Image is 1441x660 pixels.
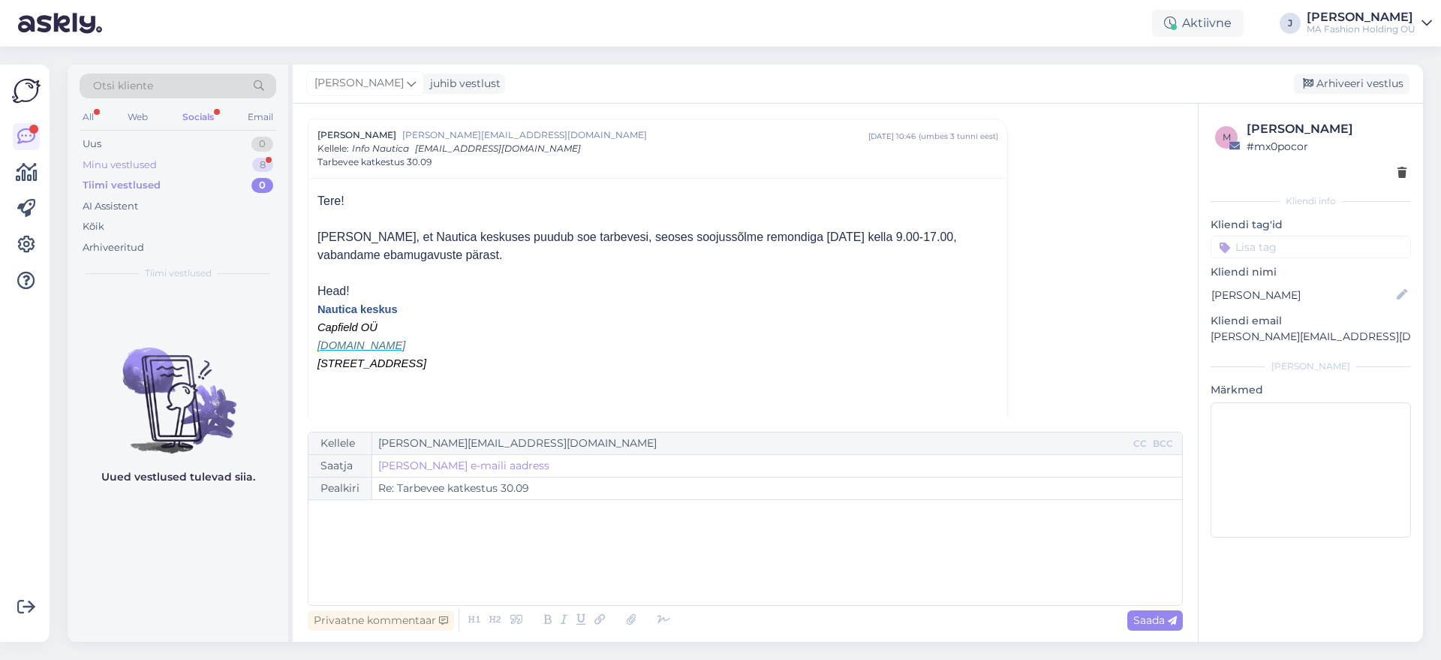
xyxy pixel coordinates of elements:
div: Saatja [308,455,372,477]
p: Uued vestlused tulevad siia. [101,469,255,485]
div: Arhiveeritud [83,240,144,255]
p: Head! [317,282,998,300]
span: [PERSON_NAME][EMAIL_ADDRESS][DOMAIN_NAME] [402,128,868,142]
span: [PERSON_NAME] [314,75,404,92]
div: Tiimi vestlused [83,178,161,193]
input: Lisa nimi [1211,287,1394,303]
span: Tarbevee katkestus 30.09 [317,155,432,169]
span: Saada [1133,613,1177,627]
div: J [1280,13,1301,34]
div: ( umbes 3 tunni eest ) [919,131,998,142]
span: [STREET_ADDRESS] [317,357,426,369]
p: Kliendi tag'id [1211,217,1411,233]
input: Lisa tag [1211,236,1411,258]
p: Märkmed [1211,382,1411,398]
div: Arhiveeri vestlus [1294,74,1409,94]
div: MA Fashion Holding OÜ [1307,23,1415,35]
span: [PERSON_NAME] [317,128,396,142]
img: No chats [68,321,288,456]
div: Privaatne kommentaar [308,610,454,631]
span: Otsi kliente [93,78,153,94]
div: AI Assistent [83,199,138,214]
div: [PERSON_NAME] [1211,360,1411,373]
div: CC [1130,437,1150,451]
span: Info Nautica [352,143,409,154]
span: Kellele : [317,143,349,154]
div: [DATE] 10:46 [868,131,916,142]
div: All [80,107,97,127]
span: Capfield OÜ [317,321,378,333]
span: [EMAIL_ADDRESS][DOMAIN_NAME] [415,143,581,154]
div: Uus [83,137,101,152]
span: Tiimi vestlused [145,267,212,280]
div: [PERSON_NAME] [1307,11,1415,23]
div: Web [125,107,151,127]
a: [PERSON_NAME] e-maili aadress [378,458,549,474]
div: 8 [252,158,273,173]
div: Socials [179,107,217,127]
p: Tere! [317,192,998,210]
img: Askly Logo [12,77,41,105]
div: 0 [251,137,273,152]
div: Minu vestlused [83,158,157,173]
p: [PERSON_NAME][EMAIL_ADDRESS][DOMAIN_NAME] [1211,329,1411,345]
div: [PERSON_NAME] [1247,120,1406,138]
div: juhib vestlust [424,76,501,92]
div: 0 [251,178,273,193]
p: [PERSON_NAME], et Nautica keskuses puudub soe tarbevesi, seoses soojussõlme remondiga [DATE] kell... [317,228,998,264]
a: [DOMAIN_NAME] [317,339,405,351]
span: m [1223,131,1231,143]
div: Pealkiri [308,478,372,499]
div: Kõik [83,219,104,234]
input: Recepient... [372,432,1130,454]
div: Kellele [308,432,372,454]
div: Email [245,107,276,127]
a: [PERSON_NAME]MA Fashion Holding OÜ [1307,11,1432,35]
p: Kliendi email [1211,313,1411,329]
div: BCC [1150,437,1176,451]
span: Nautica keskus [317,303,398,315]
div: # mx0pocor [1247,138,1406,155]
p: Kliendi nimi [1211,264,1411,280]
input: Write subject here... [372,478,1182,499]
div: Kliendi info [1211,194,1411,208]
div: Aktiivne [1152,10,1244,37]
